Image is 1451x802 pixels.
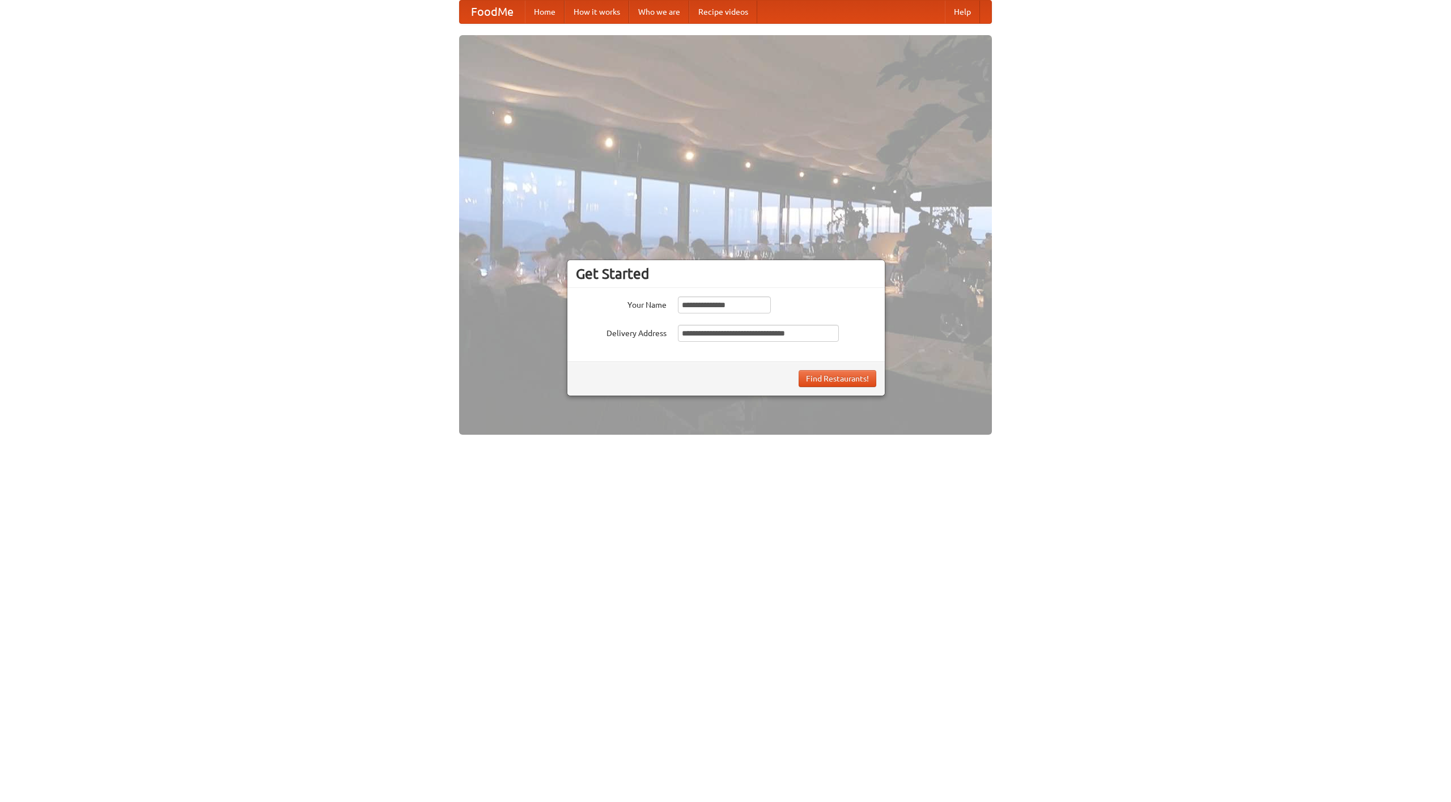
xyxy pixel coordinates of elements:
label: Your Name [576,296,667,311]
a: Home [525,1,565,23]
a: Recipe videos [689,1,757,23]
label: Delivery Address [576,325,667,339]
button: Find Restaurants! [799,370,876,387]
h3: Get Started [576,265,876,282]
a: Who we are [629,1,689,23]
a: FoodMe [460,1,525,23]
a: Help [945,1,980,23]
a: How it works [565,1,629,23]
